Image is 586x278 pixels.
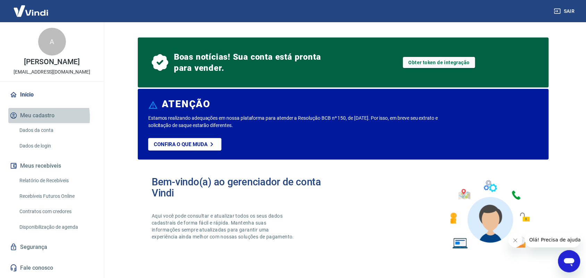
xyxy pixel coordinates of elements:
[17,204,95,219] a: Contratos com credores
[152,176,343,199] h2: Bem-vindo(a) ao gerenciador de conta Vindi
[444,176,535,253] img: Imagem de um avatar masculino com diversos icones exemplificando as funcionalidades do gerenciado...
[14,68,90,76] p: [EMAIL_ADDRESS][DOMAIN_NAME]
[525,232,580,247] iframe: Mensagem da empresa
[24,58,79,66] p: [PERSON_NAME]
[553,5,578,18] button: Sair
[509,234,522,247] iframe: Fechar mensagem
[8,108,95,123] button: Meu cadastro
[8,87,95,102] a: Início
[17,174,95,188] a: Relatório de Recebíveis
[152,212,295,240] p: Aqui você pode consultar e atualizar todos os seus dados cadastrais de forma fácil e rápida. Mant...
[154,141,208,148] p: Confira o que muda
[17,123,95,137] a: Dados da conta
[558,250,580,272] iframe: Botão para abrir a janela de mensagens
[38,28,66,56] div: A
[8,0,53,22] img: Vindi
[4,5,58,10] span: Olá! Precisa de ajuda?
[148,138,221,151] a: Confira o que muda
[8,260,95,276] a: Fale conosco
[174,51,324,74] span: Boas notícias! Sua conta está pronta para vender.
[8,239,95,255] a: Segurança
[17,139,95,153] a: Dados de login
[17,189,95,203] a: Recebíveis Futuros Online
[17,220,95,234] a: Disponibilização de agenda
[148,115,460,129] p: Estamos realizando adequações em nossa plataforma para atender a Resolução BCB nº 150, de [DATE]....
[162,101,210,108] h6: ATENÇÃO
[8,158,95,174] button: Meus recebíveis
[403,57,475,68] a: Obter token de integração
